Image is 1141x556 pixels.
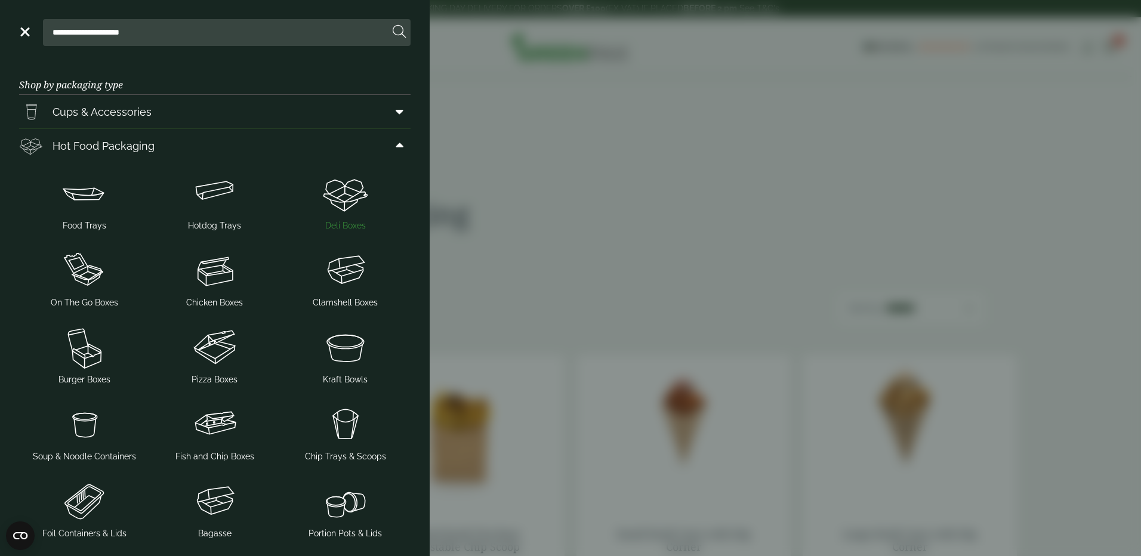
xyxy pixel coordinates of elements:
[192,373,238,386] span: Pizza Boxes
[58,373,110,386] span: Burger Boxes
[155,400,276,448] img: FishNchip_box.svg
[175,450,254,463] span: Fish and Chip Boxes
[325,220,366,232] span: Deli Boxes
[6,521,35,550] button: Open CMP widget
[305,450,386,463] span: Chip Trays & Scoops
[19,60,411,95] h3: Shop by packaging type
[63,220,106,232] span: Food Trays
[155,475,276,542] a: Bagasse
[53,104,152,120] span: Cups & Accessories
[155,169,276,217] img: Hotdog_tray.svg
[186,296,243,309] span: Chicken Boxes
[24,323,145,371] img: Burger_box.svg
[285,244,406,311] a: Clamshell Boxes
[155,246,276,294] img: Chicken_box-1.svg
[24,477,145,525] img: Foil_container.svg
[19,134,43,157] img: Deli_box.svg
[24,167,145,234] a: Food Trays
[285,321,406,388] a: Kraft Bowls
[285,323,406,371] img: SoupNsalad_bowls.svg
[155,398,276,465] a: Fish and Chip Boxes
[155,167,276,234] a: Hotdog Trays
[323,373,368,386] span: Kraft Bowls
[285,400,406,448] img: Chip_tray.svg
[285,246,406,294] img: Clamshell_box.svg
[155,321,276,388] a: Pizza Boxes
[313,296,378,309] span: Clamshell Boxes
[309,527,382,540] span: Portion Pots & Lids
[24,244,145,311] a: On The Go Boxes
[24,475,145,542] a: Foil Containers & Lids
[19,100,43,123] img: PintNhalf_cup.svg
[285,477,406,525] img: PortionPots.svg
[285,398,406,465] a: Chip Trays & Scoops
[33,450,136,463] span: Soup & Noodle Containers
[285,167,406,234] a: Deli Boxes
[155,477,276,525] img: Clamshell_box.svg
[24,169,145,217] img: Food_tray.svg
[24,400,145,448] img: SoupNoodle_container.svg
[155,244,276,311] a: Chicken Boxes
[24,246,145,294] img: OnTheGo_boxes.svg
[24,398,145,465] a: Soup & Noodle Containers
[24,321,145,388] a: Burger Boxes
[51,296,118,309] span: On The Go Boxes
[53,138,155,154] span: Hot Food Packaging
[42,527,127,540] span: Foil Containers & Lids
[198,527,232,540] span: Bagasse
[19,95,411,128] a: Cups & Accessories
[19,129,411,162] a: Hot Food Packaging
[155,323,276,371] img: Pizza_boxes.svg
[285,475,406,542] a: Portion Pots & Lids
[285,169,406,217] img: Deli_box.svg
[188,220,241,232] span: Hotdog Trays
